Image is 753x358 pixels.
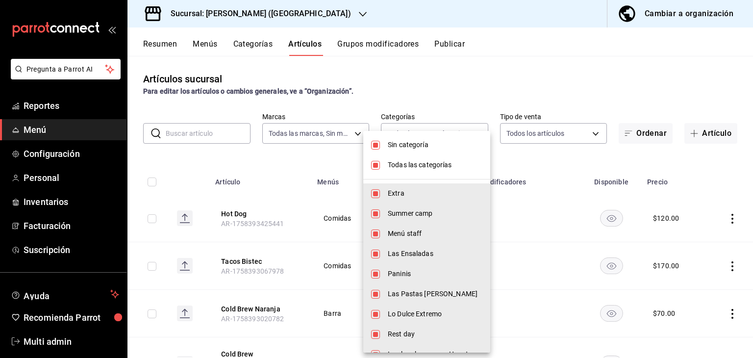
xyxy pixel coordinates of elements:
[388,309,482,319] span: Lo Dulce Extremo
[388,229,482,239] span: Menú staff
[388,289,482,299] span: Las Pastas [PERSON_NAME]
[388,188,482,199] span: Extra
[388,160,482,170] span: Todas las categorías
[388,249,482,259] span: Las Ensaladas
[388,140,482,150] span: Sin categoría
[388,269,482,279] span: Paninis
[388,329,482,339] span: Rest day
[388,208,482,219] span: Summer camp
